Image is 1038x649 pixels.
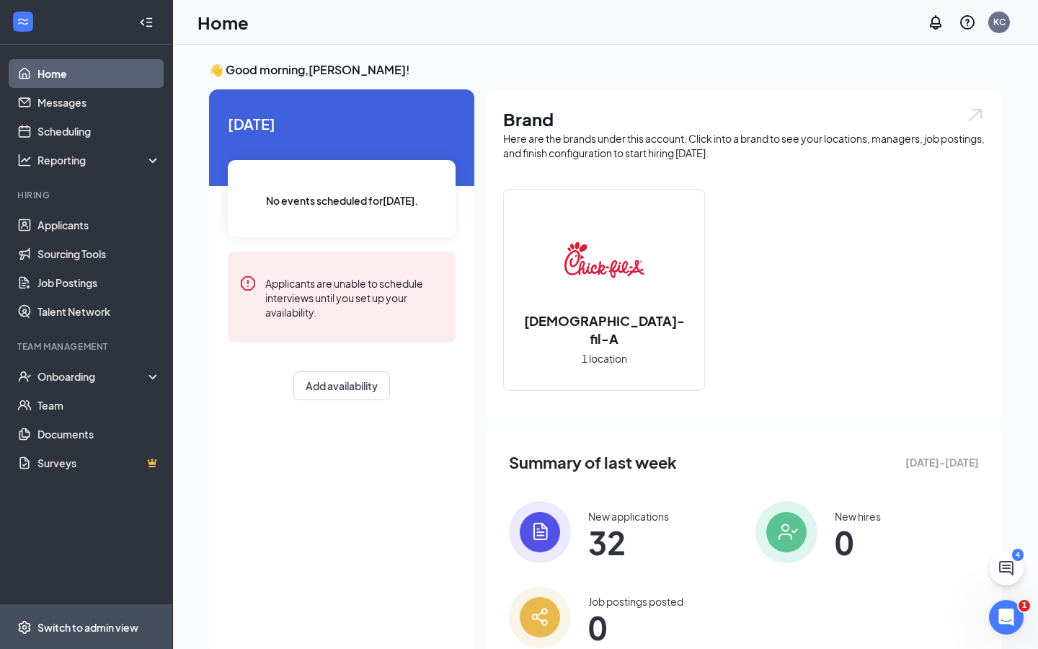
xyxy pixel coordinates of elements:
[959,14,976,31] svg: QuestionInfo
[509,586,571,648] img: icon
[17,369,32,384] svg: UserCheck
[17,153,32,167] svg: Analysis
[1019,600,1030,612] span: 1
[989,551,1024,586] button: ChatActive
[37,211,161,239] a: Applicants
[37,59,161,88] a: Home
[503,131,985,160] div: Here are the brands under this account. Click into a brand to see your locations, managers, job p...
[588,509,669,524] div: New applications
[228,112,456,135] span: [DATE]
[37,449,161,477] a: SurveysCrown
[17,340,158,353] div: Team Management
[37,117,161,146] a: Scheduling
[37,239,161,268] a: Sourcing Tools
[509,450,677,475] span: Summary of last week
[239,275,257,292] svg: Error
[835,529,881,555] span: 0
[37,369,148,384] div: Onboarding
[558,213,650,306] img: Chick-fil-A
[509,501,571,563] img: icon
[266,193,418,208] span: No events scheduled for [DATE] .
[198,10,249,35] h1: Home
[37,153,161,167] div: Reporting
[588,529,669,555] span: 32
[37,391,161,420] a: Team
[835,509,881,524] div: New hires
[17,189,158,201] div: Hiring
[504,312,704,348] h2: [DEMOGRAPHIC_DATA]-fil-A
[139,15,154,30] svg: Collapse
[37,88,161,117] a: Messages
[1012,549,1024,561] div: 4
[17,620,32,635] svg: Settings
[37,268,161,297] a: Job Postings
[37,420,161,449] a: Documents
[582,350,627,366] span: 1 location
[989,600,1024,635] iframe: Intercom live chat
[209,62,1002,78] h3: 👋 Good morning, [PERSON_NAME] !
[37,297,161,326] a: Talent Network
[265,275,444,319] div: Applicants are unable to schedule interviews until you set up your availability.
[905,454,979,470] span: [DATE] - [DATE]
[755,501,817,563] img: icon
[503,107,985,131] h1: Brand
[293,371,390,400] button: Add availability
[37,620,138,635] div: Switch to admin view
[998,560,1015,577] svg: ChatActive
[16,14,30,29] svg: WorkstreamLogo
[966,107,985,123] img: open.6027fd2a22e1237b5b06.svg
[588,614,683,640] span: 0
[927,14,944,31] svg: Notifications
[588,594,683,609] div: Job postings posted
[993,16,1006,28] div: KC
